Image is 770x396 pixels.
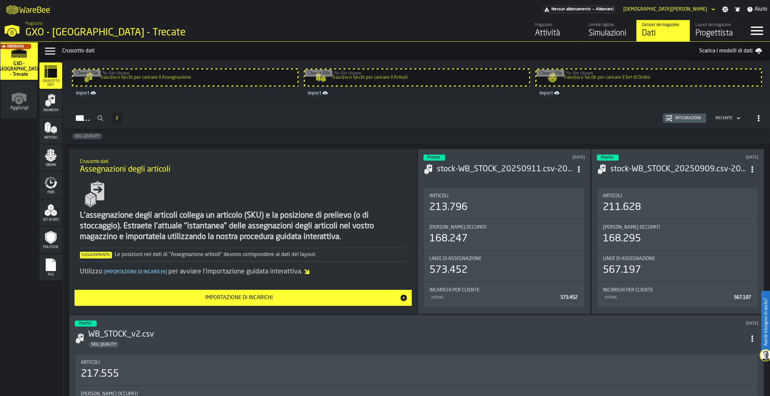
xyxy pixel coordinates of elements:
[603,256,752,261] div: Title
[165,270,167,274] span: ]
[62,47,694,55] div: Cruscotto dati
[603,293,752,302] div: StatList-item-KERING
[603,287,653,293] span: Incarichi per cliente
[102,270,168,274] span: Importazione di incarichi
[73,89,297,97] a: link-to-/wh/i/7274009e-5361-4e21-8e36-7045ee840609/import/assignment/
[690,20,743,41] a: link-to-/wh/i/7274009e-5361-4e21-8e36-7045ee840609/designer
[424,282,584,307] div: stat-Incarichi per cliente
[81,360,752,365] div: Title
[589,23,631,27] div: Gemello digitale
[76,355,758,385] div: stat-Articoli
[424,188,584,219] div: stat-Articoli
[603,287,752,293] div: Title
[80,210,406,242] div: L'assegnazione degli articoli collega un articolo (SKU) e la posizione di prelievo (o di stoccagg...
[598,188,758,219] div: stat-Articoli
[39,79,62,87] span: Cruscotto dati
[39,273,62,276] span: File
[536,69,761,85] input: Trascina o fai clic per caricare il Set di Ordini
[535,28,577,39] div: Attività
[429,193,448,199] span: Articoli
[429,225,579,230] div: Title
[689,155,758,160] div: Updated: 10/09/2025, 09:24:05 Created: 10/09/2025, 09:22:18
[75,321,97,327] div: status-3 2
[604,295,731,300] div: KERING
[598,219,758,250] div: stat-Luoghi occupati
[429,293,579,302] div: StatList-item-KERING
[598,251,758,281] div: stat-Linee di assegnazione
[535,23,577,27] div: Magazzino
[89,342,119,347] span: SKU_QUALITY
[79,294,399,302] div: Importazione di incarichi
[551,7,591,12] span: Nessun abbonamento
[39,163,62,167] span: Ordini
[744,5,770,13] label: button-toggle-Aiuto
[39,172,62,199] li: menu Feed
[429,287,579,293] div: Title
[431,295,558,300] div: KERING
[516,155,585,160] div: Updated: 12/09/2025, 08:07:04 Created: 12/09/2025, 08:05:15
[603,225,752,230] div: Title
[75,290,411,306] button: button-Importazione di incarichi
[713,114,742,122] div: DropdownMenuValue-4
[104,270,105,274] span: [
[424,219,584,250] div: stat-Luoghi occupati
[64,105,770,129] h2: button-Incarichi
[1,81,37,120] a: link-to-/wh/new
[591,149,764,314] div: ItemListCard-DashboardItemContainer
[642,28,684,39] div: Dati
[603,264,641,276] div: 567.197
[719,6,731,13] label: button-toggle-Impostazioni
[621,5,717,13] div: DropdownMenuValue-Matteo Cultrera
[734,295,751,300] span: 567.197
[305,69,529,85] input: Trascina o fai clic per caricare il Articoli
[695,23,738,27] div: Layout del magazzino
[429,193,579,199] div: Title
[80,158,406,164] h2: Sub Title
[109,113,125,124] div: ButtonLoadMore-Per saperne di più-Precedente-Primo-Ultimo
[597,155,619,161] div: status-3 2
[429,256,579,261] div: Title
[81,360,100,365] span: Articoli
[601,156,613,160] span: Pronto
[603,233,641,245] div: 168.295
[39,117,62,144] li: menu Articoli
[732,6,744,13] label: button-toggle-Notifiche
[69,149,417,314] div: ItemListCard-
[79,322,91,326] span: Pronto
[429,201,468,213] div: 213.796
[39,199,62,226] li: menu Set di dati
[39,136,62,140] span: Articoli
[603,256,655,261] span: Linee di assegnazione
[0,42,38,81] a: link-to-/wh/i/7274009e-5361-4e21-8e36-7045ee840609/simulations
[427,156,440,160] span: Pronto
[72,134,103,139] span: SKU_QUALITY
[603,193,752,199] div: Title
[695,28,738,39] div: Progettista
[39,227,62,253] li: menu Politiche
[592,7,595,12] span: —
[81,368,119,380] div: 217.555
[305,89,529,97] a: link-to-/wh/i/7274009e-5361-4e21-8e36-7045ee840609/import/items/
[429,233,468,245] div: 168.247
[25,21,42,26] span: Magazzino
[80,267,406,276] div: Utilizzo per avviare l'importazione guidata interattiva.
[716,116,733,121] div: DropdownMenuValue-4
[75,154,411,178] div: title-Assegnazioni degli articoli
[88,329,746,340] h3: WB_STOCK_v2.csv
[610,164,746,175] h3: stock-WB_STOCK_20250909.csv-2025-09-10
[39,245,62,249] span: Politiche
[25,27,206,39] div: GXO - [GEOGRAPHIC_DATA] - Trecate
[603,193,622,199] span: Articoli
[437,164,573,175] h3: stock-WB_STOCK_20250911.csv-2025-09-12
[429,264,468,276] div: 573.452
[80,252,112,258] span: Suggerimento:
[10,105,28,111] span: Aggiungi
[603,201,641,213] div: 211.628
